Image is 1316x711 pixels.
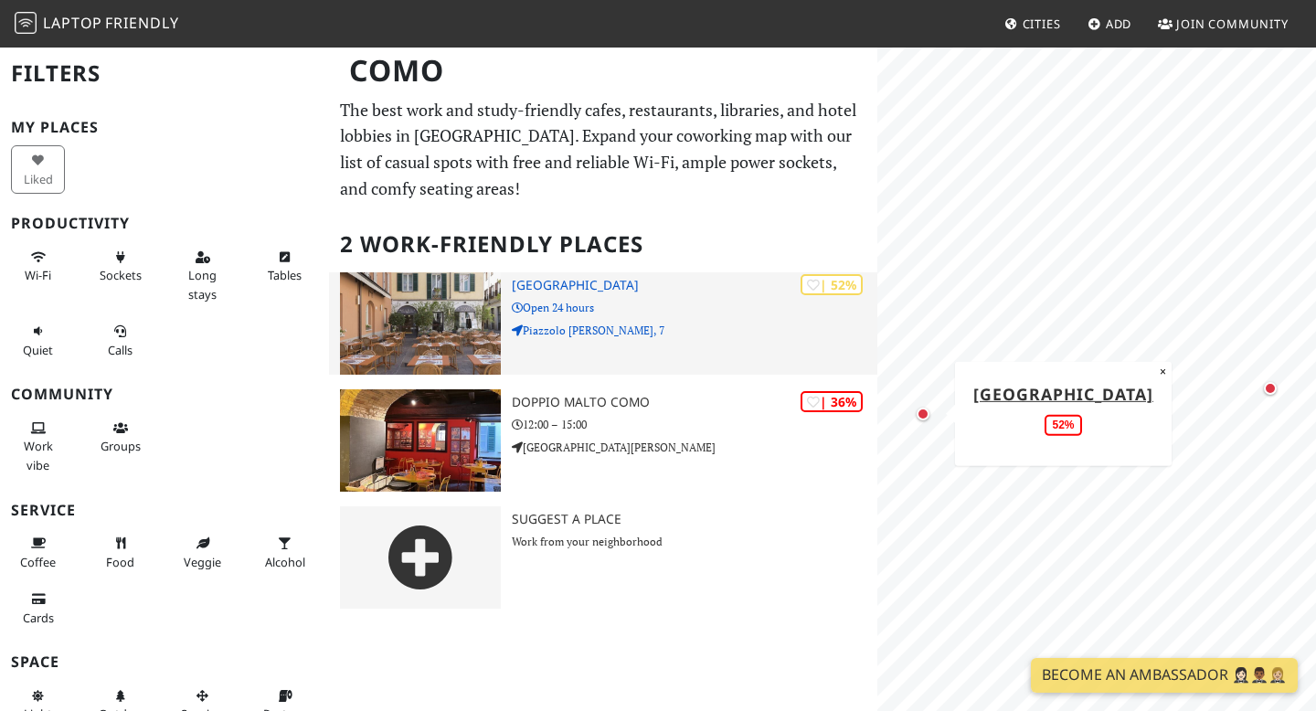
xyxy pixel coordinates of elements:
span: Laptop [43,13,102,33]
span: Coffee [20,554,56,570]
h2: Filters [11,46,318,101]
p: Piazzolo [PERSON_NAME], 7 [512,322,877,339]
h2: 2 Work-Friendly Places [340,217,866,272]
button: Alcohol [258,528,312,577]
button: Coffee [11,528,65,577]
span: Long stays [188,267,217,302]
span: Stable Wi-Fi [25,267,51,283]
h1: Como [334,46,874,96]
span: Join Community [1176,16,1289,32]
button: Long stays [175,242,229,309]
h3: Suggest a Place [512,512,877,527]
h3: Doppio Malto Como [512,395,877,410]
span: People working [24,438,53,472]
span: Add [1106,16,1132,32]
button: Wi-Fi [11,242,65,291]
h3: Service [11,502,318,519]
button: Tables [258,242,312,291]
div: 52% [1045,415,1081,436]
a: LaptopFriendly LaptopFriendly [15,8,179,40]
a: [GEOGRAPHIC_DATA] [973,382,1153,404]
img: gray-place-d2bdb4477600e061c01bd816cc0f2ef0cfcb1ca9e3ad78868dd16fb2af073a21.png [340,506,501,609]
h3: [GEOGRAPHIC_DATA] [512,278,877,293]
p: [GEOGRAPHIC_DATA][PERSON_NAME] [512,439,877,456]
div: | 36% [801,391,863,412]
span: Work-friendly tables [268,267,302,283]
img: Avenue Hotel [340,272,501,375]
div: | 52% [801,274,863,295]
p: 12:00 – 15:00 [512,416,877,433]
div: Map marker [912,403,934,425]
button: Cards [11,584,65,632]
a: Join Community [1151,7,1296,40]
h3: Space [11,653,318,671]
span: Food [106,554,134,570]
h3: Community [11,386,318,403]
span: Cities [1023,16,1061,32]
a: Cities [997,7,1068,40]
img: Doppio Malto Como [340,389,501,492]
span: Group tables [101,438,141,454]
p: Open 24 hours [512,299,877,316]
span: Alcohol [265,554,305,570]
button: Work vibe [11,413,65,480]
span: Power sockets [100,267,142,283]
span: Credit cards [23,610,54,626]
a: Avenue Hotel | 52% [GEOGRAPHIC_DATA] Open 24 hours Piazzolo [PERSON_NAME], 7 [329,272,877,375]
button: Quiet [11,316,65,365]
span: Video/audio calls [108,342,133,358]
a: Suggest a Place Work from your neighborhood [329,506,877,609]
span: Quiet [23,342,53,358]
p: The best work and study-friendly cafes, restaurants, libraries, and hotel lobbies in [GEOGRAPHIC_... [340,97,866,202]
div: Map marker [1259,377,1281,399]
button: Veggie [175,528,229,577]
button: Groups [93,413,147,462]
a: Add [1080,7,1140,40]
button: Close popup [1154,361,1172,381]
span: Friendly [105,13,178,33]
img: LaptopFriendly [15,12,37,34]
button: Calls [93,316,147,365]
h3: Productivity [11,215,318,232]
button: Food [93,528,147,577]
a: Doppio Malto Como | 36% Doppio Malto Como 12:00 – 15:00 [GEOGRAPHIC_DATA][PERSON_NAME] [329,389,877,492]
span: Veggie [184,554,221,570]
p: Work from your neighborhood [512,533,877,550]
button: Sockets [93,242,147,291]
h3: My Places [11,119,318,136]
